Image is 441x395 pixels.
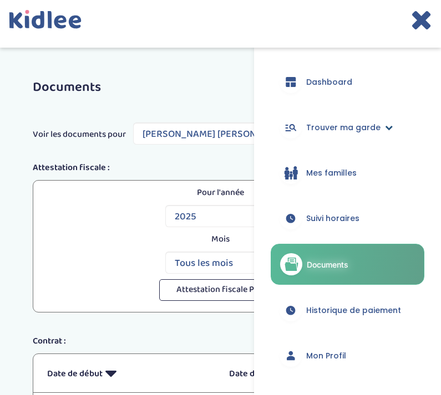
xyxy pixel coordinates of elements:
[33,128,126,141] span: Voir les documents pour
[306,167,357,179] span: Mes familles
[271,336,424,376] a: Mon Profil
[211,233,230,246] p: Mois
[306,213,359,224] span: Suivi horaires
[271,198,424,238] a: Suivi horaires
[271,153,424,193] a: Mes familles
[306,122,381,134] span: Trouver ma garde
[271,290,424,330] a: Historique de paiement
[33,80,409,95] h3: Documents
[197,186,244,199] p: Pour l'année
[307,259,348,270] span: Documents
[229,360,394,387] p: Date de fin
[159,279,282,301] button: Attestation fiscale PDF
[306,76,352,88] span: Dashboard
[47,360,212,387] p: Date de début
[306,350,346,362] span: Mon Profil
[271,107,424,147] a: Trouver ma garde
[24,161,417,175] div: Attestation fiscale :
[306,305,401,316] span: Historique de paiement
[24,335,417,348] div: Contrat :
[271,62,424,102] a: Dashboard
[271,244,424,285] a: Documents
